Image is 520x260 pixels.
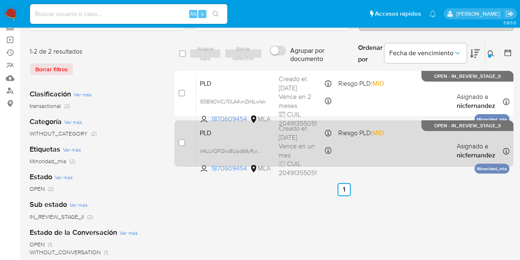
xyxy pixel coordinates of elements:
p: nicolas.fernandezallen@mercadolibre.com [456,10,502,18]
button: search-icon [207,8,224,20]
a: Salir [505,9,514,18]
span: Accesos rápidos [375,9,421,18]
span: s [201,10,203,18]
a: Notificaciones [429,10,436,17]
span: 3.163.0 [503,19,516,26]
input: Buscar usuario o caso... [30,9,227,19]
span: Alt [190,10,196,18]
